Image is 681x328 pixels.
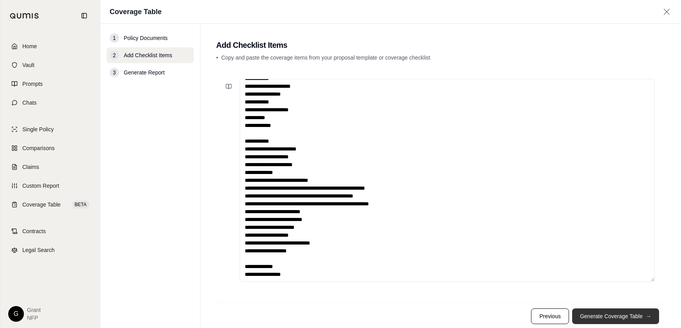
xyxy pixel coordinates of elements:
[216,54,218,61] span: •
[124,34,168,42] span: Policy Documents
[27,306,41,314] span: Grant
[5,56,95,74] a: Vault
[22,61,34,69] span: Vault
[5,140,95,157] a: Comparisons
[531,308,569,324] button: Previous
[5,158,95,176] a: Claims
[572,308,659,324] button: Generate Coverage Table→
[22,227,46,235] span: Contracts
[78,9,90,22] button: Collapse sidebar
[22,246,55,254] span: Legal Search
[5,38,95,55] a: Home
[8,306,24,322] div: G
[5,223,95,240] a: Contracts
[110,6,162,17] h1: Coverage Table
[216,40,665,51] h2: Add Checklist Items
[110,33,119,43] div: 1
[124,69,164,76] span: Generate Report
[5,241,95,259] a: Legal Search
[5,196,95,213] a: Coverage TableBETA
[110,51,119,60] div: 2
[124,51,172,59] span: Add Checklist Items
[5,94,95,111] a: Chats
[22,182,59,190] span: Custom Report
[22,80,43,88] span: Prompts
[646,312,651,320] span: →
[110,68,119,77] div: 3
[72,201,89,208] span: BETA
[22,144,54,152] span: Comparisons
[5,75,95,92] a: Prompts
[22,201,61,208] span: Coverage Table
[22,125,54,133] span: Single Policy
[10,13,39,19] img: Qumis Logo
[221,54,430,61] span: Copy and paste the coverage items from your proposal template or coverage checklist
[22,163,39,171] span: Claims
[5,121,95,138] a: Single Policy
[27,314,41,322] span: NFP
[22,42,37,50] span: Home
[22,99,37,107] span: Chats
[5,177,95,194] a: Custom Report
